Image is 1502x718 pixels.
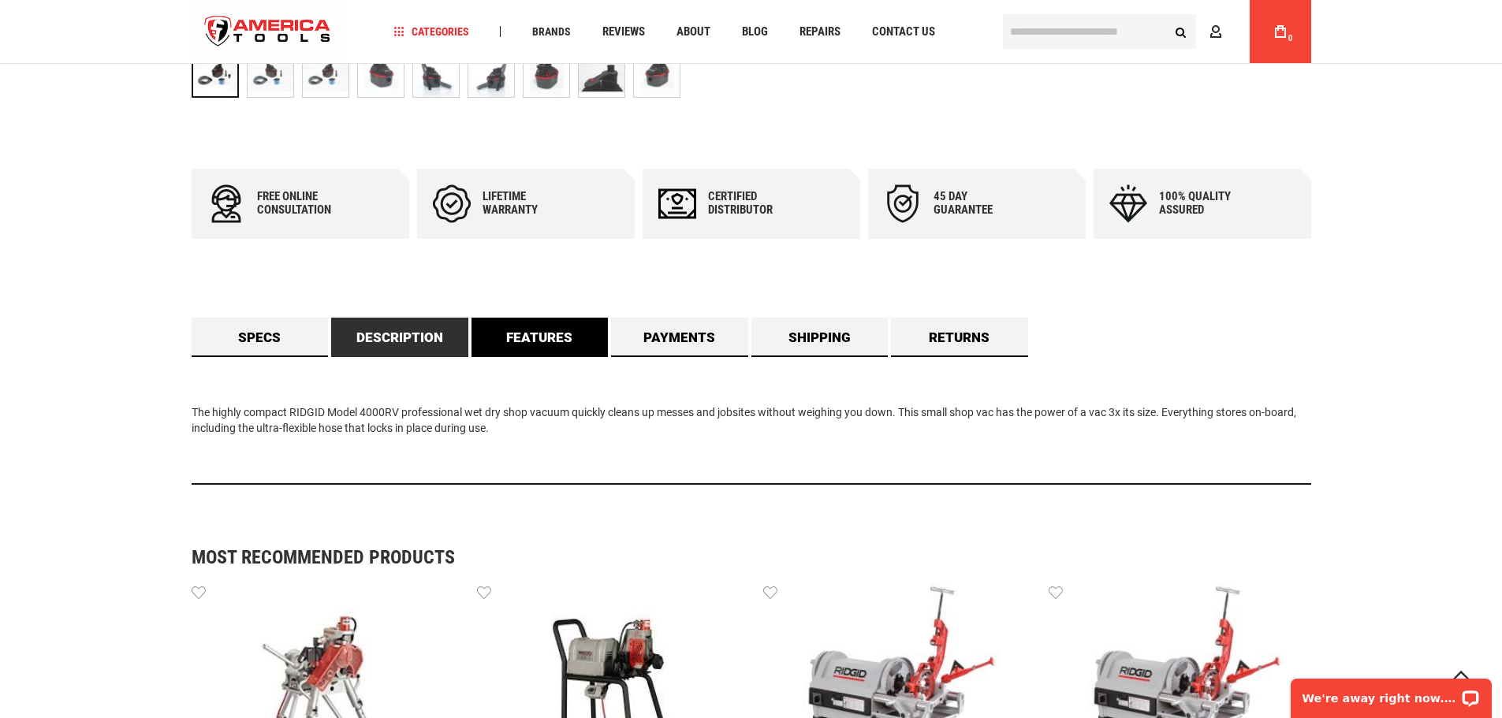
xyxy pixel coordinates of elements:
[792,21,848,43] a: Repairs
[891,318,1028,357] a: Returns
[386,21,476,43] a: Categories
[532,26,571,37] span: Brands
[483,190,577,217] div: Lifetime warranty
[1288,34,1293,43] span: 0
[525,21,578,43] a: Brands
[192,357,1311,485] div: The highly compact RIDGID Model 4000RV professional wet dry shop vacuum quickly cleans up messes ...
[676,26,710,38] span: About
[872,26,935,38] span: Contact Us
[393,26,469,37] span: Categories
[468,43,523,106] div: RIDGID 50313 4 GALLON PORTABLE WET/DRY VAC (4000RV)
[1166,17,1196,47] button: Search
[247,43,302,106] div: RIDGID 50313 4 GALLON PORTABLE WET/DRY VAC (4000RV)
[751,318,889,357] a: Shipping
[742,26,768,38] span: Blog
[669,21,717,43] a: About
[578,43,633,106] div: RIDGID 50313 4 GALLON PORTABLE WET/DRY VAC (4000RV)
[192,2,345,61] a: store logo
[1159,190,1254,217] div: 100% quality assured
[471,318,609,357] a: Features
[302,43,357,106] div: RIDGID 50313 4 GALLON PORTABLE WET/DRY VAC (4000RV)
[257,190,352,217] div: Free online consultation
[357,43,412,106] div: RIDGID 50313 4 GALLON PORTABLE WET/DRY VAC (4000RV)
[595,21,652,43] a: Reviews
[192,318,329,357] a: Specs
[708,190,803,217] div: Certified Distributor
[303,51,348,97] img: RIDGID 50313 4 GALLON PORTABLE WET/DRY VAC (4000RV)
[192,2,345,61] img: America Tools
[602,26,645,38] span: Reviews
[579,51,624,97] img: RIDGID 50313 4 GALLON PORTABLE WET/DRY VAC (4000RV)
[358,51,404,97] img: RIDGID 50313 4 GALLON PORTABLE WET/DRY VAC (4000RV)
[934,190,1028,217] div: 45 day Guarantee
[192,548,1256,567] strong: Most Recommended Products
[1280,668,1502,718] iframe: LiveChat chat widget
[633,43,680,106] div: RIDGID 50313 4 GALLON PORTABLE WET/DRY VAC (4000RV)
[523,43,578,106] div: RIDGID 50313 4 GALLON PORTABLE WET/DRY VAC (4000RV)
[524,51,569,97] img: RIDGID 50313 4 GALLON PORTABLE WET/DRY VAC (4000RV)
[611,318,748,357] a: Payments
[413,51,459,97] img: RIDGID 50313 4 GALLON PORTABLE WET/DRY VAC (4000RV)
[634,51,680,97] img: RIDGID 50313 4 GALLON PORTABLE WET/DRY VAC (4000RV)
[248,51,293,97] img: RIDGID 50313 4 GALLON PORTABLE WET/DRY VAC (4000RV)
[412,43,468,106] div: RIDGID 50313 4 GALLON PORTABLE WET/DRY VAC (4000RV)
[799,26,840,38] span: Repairs
[865,21,942,43] a: Contact Us
[468,51,514,97] img: RIDGID 50313 4 GALLON PORTABLE WET/DRY VAC (4000RV)
[735,21,775,43] a: Blog
[331,318,468,357] a: Description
